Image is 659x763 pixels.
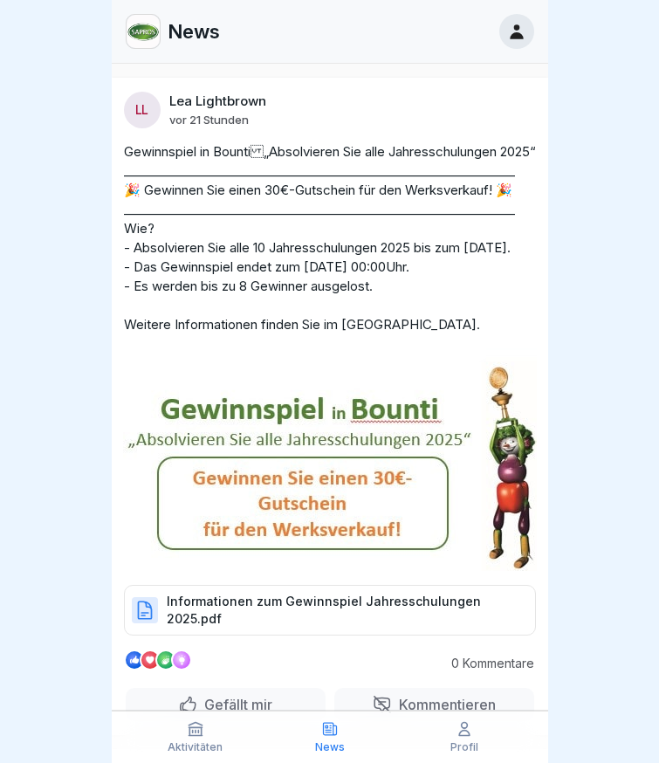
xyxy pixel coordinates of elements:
[124,92,161,128] div: LL
[315,741,345,753] p: News
[167,593,518,628] p: Informationen zum Gewinnspiel Jahresschulungen 2025.pdf
[124,609,536,627] a: Informationen zum Gewinnspiel Jahresschulungen 2025.pdf
[197,696,272,713] p: Gefällt mir
[127,15,160,48] img: kf7i1i887rzam0di2wc6oekd.png
[450,741,478,753] p: Profil
[392,696,496,713] p: Kommentieren
[168,20,220,43] p: News
[168,741,223,753] p: Aktivitäten
[124,142,536,334] p: Gewinnspiel in Bounti „Absolvieren Sie alle Jahresschulungen 2025“ ______________________________...
[438,656,534,670] p: 0 Kommentare
[169,93,266,109] p: Lea Lightbrown
[169,113,249,127] p: vor 21 Stunden
[123,348,537,571] img: Post Image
